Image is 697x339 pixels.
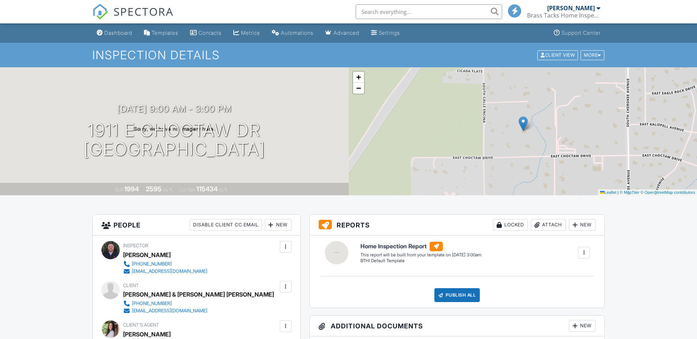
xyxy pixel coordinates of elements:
h3: [DATE] 9:00 am - 3:00 pm [117,104,231,114]
h3: Reports [310,215,605,236]
h1: 1911 E Choctaw Dr [GEOGRAPHIC_DATA] [84,121,265,159]
div: [PERSON_NAME] & [PERSON_NAME] [PERSON_NAME] [123,289,274,300]
div: Locked [493,219,528,231]
span: | [618,190,619,195]
div: [PHONE_NUMBER] [132,301,172,306]
a: [EMAIL_ADDRESS][DOMAIN_NAME] [123,307,268,314]
div: BTHI Default Template [360,258,481,264]
div: This report will be built from your template on [DATE] 3:00am [360,252,481,258]
span: SPECTORA [114,4,174,19]
a: Settings [368,26,403,40]
a: © OpenStreetMap contributors [641,190,695,195]
a: Advanced [322,26,362,40]
div: Dashboard [104,30,132,36]
span: sq.ft. [219,187,228,192]
div: New [569,320,596,332]
div: Support Center [561,30,601,36]
a: Dashboard [94,26,135,40]
h1: Inspection Details [92,49,605,61]
span: + [356,72,361,82]
div: Client View [537,50,578,60]
div: 1994 [124,185,139,193]
div: Publish All [434,288,480,302]
span: − [356,83,361,93]
h3: Additional Documents [310,316,605,336]
span: Client [123,283,139,288]
div: [PERSON_NAME] [123,249,171,260]
div: Settings [379,30,400,36]
div: 115434 [196,185,218,193]
a: Leaflet [600,190,616,195]
div: New [265,219,292,231]
span: Inspector [123,243,148,248]
img: Marker [519,116,528,131]
a: Templates [141,26,181,40]
span: Client's Agent [123,322,159,328]
div: Brass Tacks Home Inspections [527,12,600,19]
div: Disable Client CC Email [190,219,262,231]
a: © MapTiler [620,190,639,195]
a: Support Center [551,26,604,40]
a: [PHONE_NUMBER] [123,300,268,307]
div: [EMAIL_ADDRESS][DOMAIN_NAME] [132,308,207,314]
a: Contacts [187,26,225,40]
h3: People [93,215,300,236]
span: sq. ft. [163,187,173,192]
div: Contacts [199,30,222,36]
a: Automations (Basic) [269,26,316,40]
div: 2595 [146,185,162,193]
h6: Home Inspection Report [360,242,481,251]
input: Search everything... [356,4,502,19]
a: [PHONE_NUMBER] [123,260,207,268]
a: Zoom out [353,83,364,94]
a: Client View [537,52,580,57]
div: [PERSON_NAME] [547,4,595,12]
a: [EMAIL_ADDRESS][DOMAIN_NAME] [123,268,207,275]
div: Automations [281,30,314,36]
a: Zoom in [353,72,364,83]
a: Metrics [230,26,263,40]
div: [PHONE_NUMBER] [132,261,172,267]
div: Templates [152,30,178,36]
div: Advanced [334,30,359,36]
span: Lot Size [180,187,195,192]
div: [EMAIL_ADDRESS][DOMAIN_NAME] [132,268,207,274]
div: More [581,50,604,60]
div: New [569,219,596,231]
div: Attach [531,219,566,231]
a: SPECTORA [92,10,174,25]
div: Metrics [241,30,260,36]
img: The Best Home Inspection Software - Spectora [92,4,108,20]
span: Built [115,187,123,192]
